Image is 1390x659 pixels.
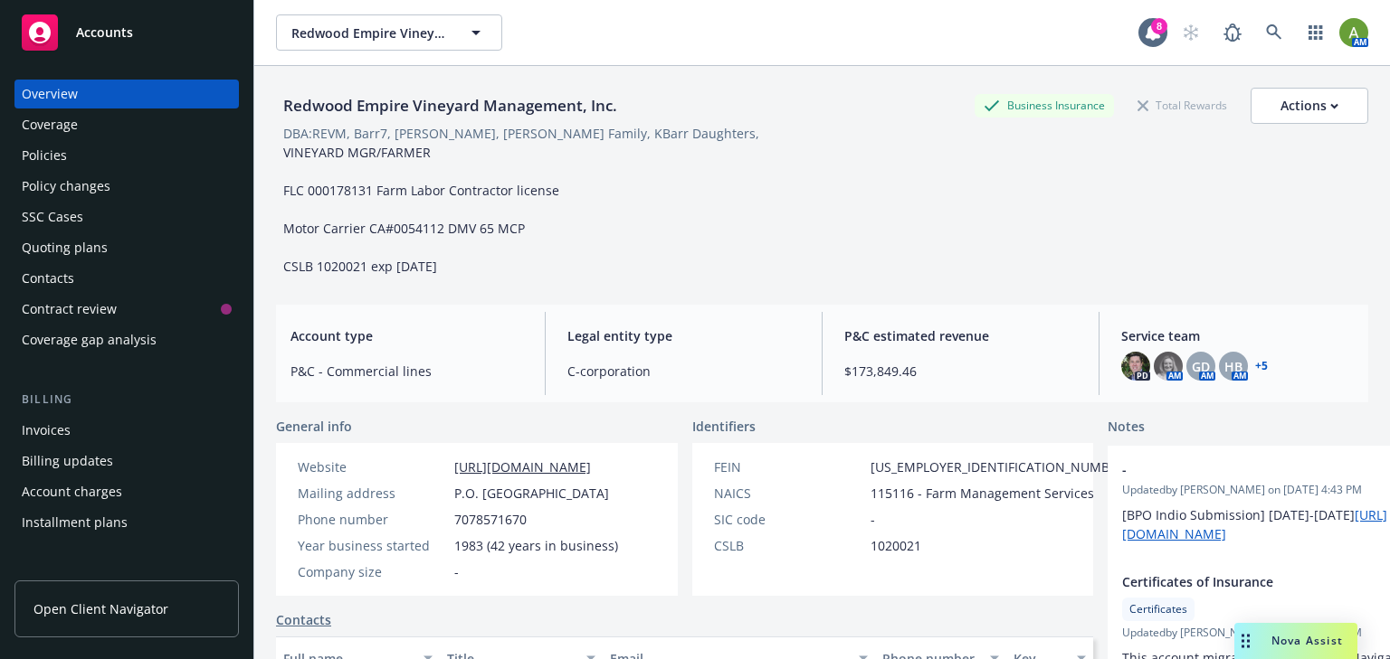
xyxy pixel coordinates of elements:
div: Policies [22,141,67,170]
span: HB [1224,357,1242,376]
span: - [871,510,875,529]
span: P&C estimated revenue [844,326,1077,345]
a: Contacts [276,610,331,629]
a: Coverage [14,110,239,139]
span: - [1122,460,1390,479]
div: Year business started [298,536,447,555]
a: Quoting plans [14,233,239,262]
div: Invoices [22,416,71,445]
a: Installment plans [14,508,239,537]
span: 1983 (42 years in business) [454,536,618,555]
div: Account charges [22,477,122,506]
a: Billing updates [14,447,239,475]
span: P&C - Commercial lines [290,362,523,381]
span: Nova Assist [1271,633,1343,648]
span: VINEYARD MGR/FARMER FLC 000178131 Farm Labor Contractor license Motor Carrier CA#0054112 DMV 65 M... [283,144,559,275]
span: Redwood Empire Vineyard Management, Inc. [291,24,448,42]
img: photo [1339,18,1368,47]
div: 8 [1151,18,1167,34]
a: Search [1256,14,1292,51]
img: photo [1121,352,1150,381]
a: Policy changes [14,172,239,201]
div: Coverage [22,110,78,139]
span: Notes [1108,417,1145,438]
button: Actions [1251,88,1368,124]
div: DBA: REVM, Barr7, [PERSON_NAME], [PERSON_NAME] Family, KBarr Daughters, [283,124,759,143]
button: Redwood Empire Vineyard Management, Inc. [276,14,502,51]
a: [URL][DOMAIN_NAME] [454,458,591,475]
div: Coverage gap analysis [22,325,157,354]
div: Business Insurance [975,94,1114,117]
span: Accounts [76,25,133,40]
span: P.O. [GEOGRAPHIC_DATA] [454,484,609,503]
div: Redwood Empire Vineyard Management, Inc. [276,94,624,118]
a: Overview [14,80,239,108]
div: Contract review [22,295,117,324]
a: Invoices [14,416,239,445]
img: photo [1154,352,1183,381]
span: 7078571670 [454,510,527,529]
span: Certificates of Insurance [1122,572,1390,591]
a: Account charges [14,477,239,506]
a: Policies [14,141,239,170]
div: Installment plans [22,508,128,537]
span: Identifiers [692,417,756,436]
a: Contacts [14,264,239,293]
span: [US_EMPLOYER_IDENTIFICATION_NUMBER] [871,457,1129,476]
div: Phone number [298,510,447,529]
span: 1020021 [871,536,921,555]
a: Contract review [14,295,239,324]
div: Quoting plans [22,233,108,262]
div: NAICS [714,484,863,503]
span: 115116 - Farm Management Services [871,484,1094,503]
span: Service team [1121,326,1354,345]
a: +5 [1255,361,1268,372]
span: General info [276,417,352,436]
a: Start snowing [1173,14,1209,51]
button: Nova Assist [1234,623,1357,659]
span: GD [1192,357,1210,376]
span: Open Client Navigator [33,599,168,618]
span: - [454,562,459,581]
div: Policy changes [22,172,110,201]
div: Total Rewards [1128,94,1236,117]
div: Mailing address [298,484,447,503]
div: Drag to move [1234,623,1257,659]
div: SIC code [714,510,863,529]
div: Billing [14,391,239,409]
a: Switch app [1298,14,1334,51]
span: Certificates [1129,601,1187,617]
div: Overview [22,80,78,108]
div: Website [298,457,447,476]
a: Report a Bug [1214,14,1251,51]
span: C-corporation [567,362,800,381]
div: SSC Cases [22,202,83,231]
div: Contacts [22,264,74,293]
div: CSLB [714,536,863,555]
div: FEIN [714,457,863,476]
div: Billing updates [22,447,113,475]
a: Coverage gap analysis [14,325,239,354]
span: Account type [290,326,523,345]
span: $173,849.46 [844,362,1077,381]
a: Accounts [14,7,239,58]
div: Actions [1281,89,1338,123]
span: Legal entity type [567,326,800,345]
div: Company size [298,562,447,581]
a: SSC Cases [14,202,239,231]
